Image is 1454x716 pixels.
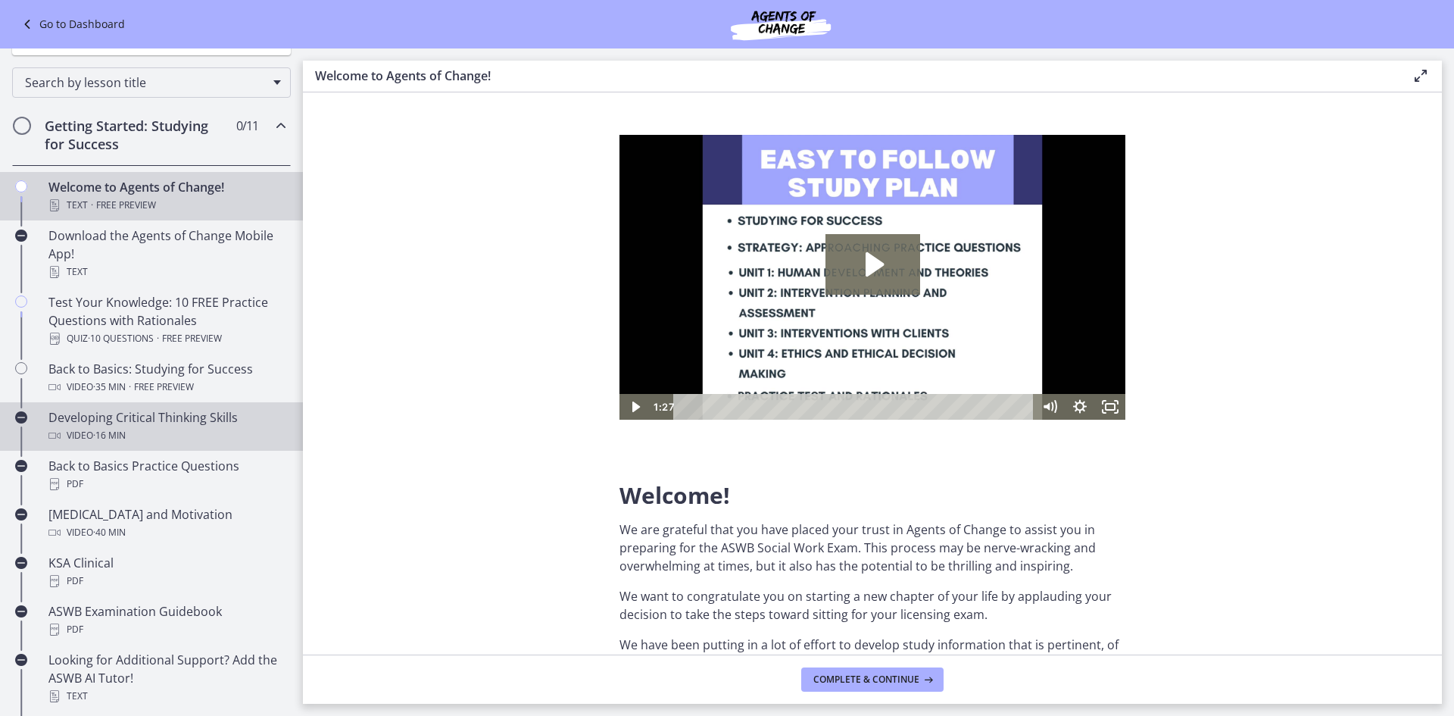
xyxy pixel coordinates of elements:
[690,6,872,42] img: Agents of Change
[48,687,285,705] div: Text
[476,259,506,285] button: Fullscreen
[48,360,285,396] div: Back to Basics: Studying for Success
[65,259,407,285] div: Playbar
[315,67,1387,85] h3: Welcome to Agents of Change!
[48,178,285,214] div: Welcome to Agents of Change!
[48,457,285,493] div: Back to Basics Practice Questions
[12,67,291,98] div: Search by lesson title
[48,227,285,281] div: Download the Agents of Change Mobile App!
[162,330,222,348] span: Free preview
[93,524,126,542] span: · 40 min
[129,378,131,396] span: ·
[236,117,258,135] span: 0 / 11
[801,668,944,692] button: Complete & continue
[157,330,159,348] span: ·
[48,408,285,445] div: Developing Critical Thinking Skills
[619,587,1125,624] p: We want to congratulate you on starting a new chapter of your life by applauding your decision to...
[88,330,154,348] span: · 10 Questions
[48,524,285,542] div: Video
[415,259,445,285] button: Mute
[91,196,93,214] span: ·
[48,330,285,348] div: Quiz
[48,554,285,590] div: KSA Clinical
[48,505,285,542] div: [MEDICAL_DATA] and Motivation
[48,427,285,445] div: Video
[18,15,125,33] a: Go to Dashboard
[48,602,285,639] div: ASWB Examination Guidebook
[93,427,126,445] span: · 16 min
[619,521,1125,575] p: We are grateful that you have placed your trust in Agents of Change to assist you in preparing fo...
[48,378,285,396] div: Video
[25,74,266,91] span: Search by lesson title
[48,651,285,705] div: Looking for Additional Support? Add the ASWB AI Tutor!
[48,621,285,639] div: PDF
[619,480,730,511] span: Welcome!
[206,99,301,160] button: Play Video: c1o6hcmjueu5qasqsu00.mp4
[45,117,229,153] h2: Getting Started: Studying for Success
[93,378,126,396] span: · 35 min
[813,674,919,686] span: Complete & continue
[48,293,285,348] div: Test Your Knowledge: 10 FREE Practice Questions with Rationales
[48,572,285,590] div: PDF
[134,378,194,396] span: Free preview
[445,259,476,285] button: Show settings menu
[96,196,156,214] span: Free preview
[48,196,285,214] div: Text
[48,475,285,493] div: PDF
[48,263,285,281] div: Text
